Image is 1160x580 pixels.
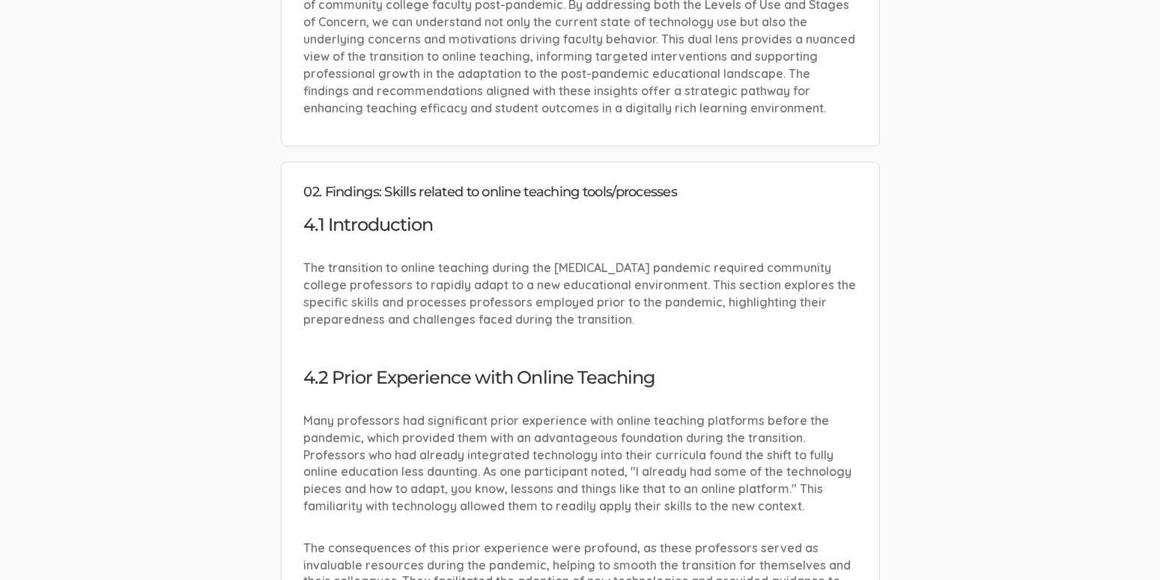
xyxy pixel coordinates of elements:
[304,185,857,200] h4: 02. Findings: Skills related to online teaching tools/processes
[304,412,857,515] p: Many professors had significant prior experience with online teaching platforms before the pandem...
[304,368,857,387] h3: 4.2 Prior Experience with Online Teaching
[304,259,857,327] p: The transition to online teaching during the [MEDICAL_DATA] pandemic required community college p...
[1085,508,1160,580] iframe: Chat Widget
[304,215,857,235] h3: 4.1 Introduction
